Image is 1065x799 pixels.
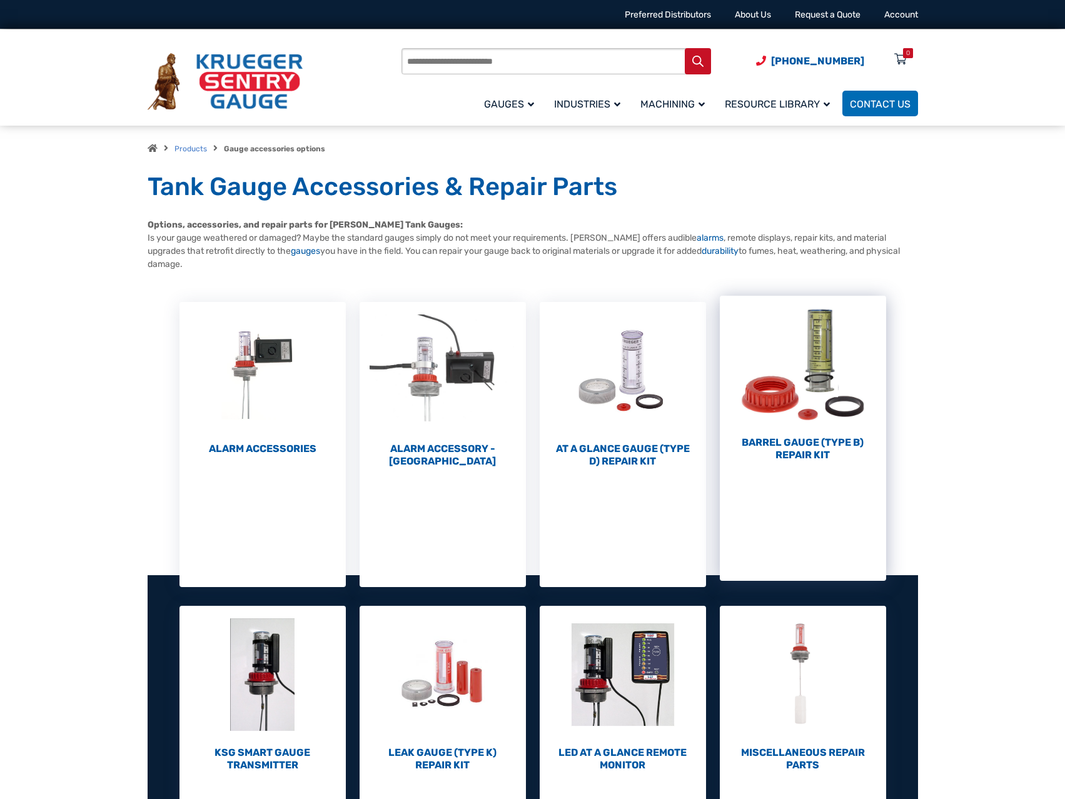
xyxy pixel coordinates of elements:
[554,98,620,110] span: Industries
[540,746,706,771] h2: LED At A Glance Remote Monitor
[540,606,706,771] a: Visit product category LED At A Glance Remote Monitor
[540,443,706,468] h2: At a Glance Gauge (Type D) Repair Kit
[884,9,918,20] a: Account
[720,606,886,771] a: Visit product category Miscellaneous Repair Parts
[174,144,207,153] a: Products
[360,302,526,440] img: Alarm Accessory - DC
[540,606,706,743] img: LED At A Glance Remote Monitor
[179,302,346,440] img: Alarm Accessories
[148,53,303,111] img: Krueger Sentry Gauge
[720,296,886,461] a: Visit product category Barrel Gauge (Type B) Repair Kit
[717,89,842,118] a: Resource Library
[484,98,534,110] span: Gauges
[148,219,463,230] strong: Options, accessories, and repair parts for [PERSON_NAME] Tank Gauges:
[756,53,864,69] a: Phone Number (920) 434-8860
[697,233,724,243] a: alarms
[540,302,706,440] img: At a Glance Gauge (Type D) Repair Kit
[179,746,346,771] h2: KSG Smart Gauge Transmitter
[179,443,346,455] h2: Alarm Accessories
[360,606,526,771] a: Visit product category Leak Gauge (Type K) Repair Kit
[179,606,346,771] a: Visit product category KSG Smart Gauge Transmitter
[477,89,547,118] a: Gauges
[906,48,910,58] div: 0
[148,171,918,203] h1: Tank Gauge Accessories & Repair Parts
[360,443,526,468] h2: Alarm Accessory - [GEOGRAPHIC_DATA]
[360,606,526,743] img: Leak Gauge (Type K) Repair Kit
[547,89,633,118] a: Industries
[148,218,918,271] p: Is your gauge weathered or damaged? Maybe the standard gauges simply do not meet your requirement...
[360,302,526,468] a: Visit product category Alarm Accessory - DC
[291,246,320,256] a: gauges
[360,746,526,771] h2: Leak Gauge (Type K) Repair Kit
[720,606,886,743] img: Miscellaneous Repair Parts
[842,91,918,116] a: Contact Us
[720,296,886,433] img: Barrel Gauge (Type B) Repair Kit
[720,436,886,461] h2: Barrel Gauge (Type B) Repair Kit
[771,55,864,67] span: [PHONE_NUMBER]
[702,246,739,256] a: durability
[179,302,346,455] a: Visit product category Alarm Accessories
[625,9,711,20] a: Preferred Distributors
[179,606,346,743] img: KSG Smart Gauge Transmitter
[640,98,705,110] span: Machining
[633,89,717,118] a: Machining
[540,302,706,468] a: Visit product category At a Glance Gauge (Type D) Repair Kit
[725,98,830,110] span: Resource Library
[720,746,886,771] h2: Miscellaneous Repair Parts
[735,9,771,20] a: About Us
[795,9,861,20] a: Request a Quote
[224,144,325,153] strong: Gauge accessories options
[850,98,911,110] span: Contact Us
